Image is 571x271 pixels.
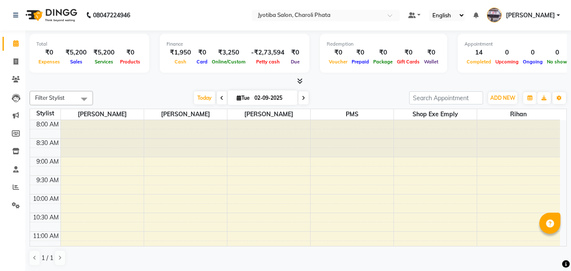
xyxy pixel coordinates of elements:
[394,109,477,120] span: shop exe emply
[248,48,288,57] div: -₹2,73,594
[288,48,303,57] div: ₹0
[327,59,350,65] span: Voucher
[464,48,493,57] div: 14
[488,92,517,104] button: ADD NEW
[22,3,79,27] img: logo
[371,59,395,65] span: Package
[62,48,90,57] div: ₹5,200
[90,48,118,57] div: ₹5,200
[30,109,60,118] div: Stylist
[41,254,53,263] span: 1 / 1
[210,48,248,57] div: ₹3,250
[167,41,303,48] div: Finance
[144,109,227,120] span: [PERSON_NAME]
[167,48,194,57] div: ₹1,950
[194,59,210,65] span: Card
[35,120,60,129] div: 8:00 AM
[395,48,422,57] div: ₹0
[194,48,210,57] div: ₹0
[422,48,440,57] div: ₹0
[172,59,189,65] span: Cash
[545,59,569,65] span: No show
[464,41,569,48] div: Appointment
[194,91,215,104] span: Today
[409,91,483,104] input: Search Appointment
[36,48,62,57] div: ₹0
[118,48,142,57] div: ₹0
[31,232,60,241] div: 11:00 AM
[350,59,371,65] span: Prepaid
[422,59,440,65] span: Wallet
[36,41,142,48] div: Total
[35,94,65,101] span: Filter Stylist
[93,3,130,27] b: 08047224946
[252,92,294,104] input: 2025-09-02
[289,59,302,65] span: Due
[493,59,521,65] span: Upcoming
[35,139,60,148] div: 8:30 AM
[493,48,521,57] div: 0
[395,59,422,65] span: Gift Cards
[31,213,60,222] div: 10:30 AM
[254,59,282,65] span: Petty cash
[490,95,515,101] span: ADD NEW
[35,176,60,185] div: 9:30 AM
[477,109,560,120] span: Rihan
[31,194,60,203] div: 10:00 AM
[36,59,62,65] span: Expenses
[521,48,545,57] div: 0
[210,59,248,65] span: Online/Custom
[227,109,310,120] span: [PERSON_NAME]
[68,59,85,65] span: Sales
[327,48,350,57] div: ₹0
[464,59,493,65] span: Completed
[350,48,371,57] div: ₹0
[327,41,440,48] div: Redemption
[487,8,502,22] img: Amol
[311,109,393,120] span: PMS
[521,59,545,65] span: Ongoing
[35,157,60,166] div: 9:00 AM
[506,11,555,20] span: [PERSON_NAME]
[545,48,569,57] div: 0
[118,59,142,65] span: Products
[93,59,115,65] span: Services
[371,48,395,57] div: ₹0
[61,109,144,120] span: [PERSON_NAME]
[235,95,252,101] span: Tue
